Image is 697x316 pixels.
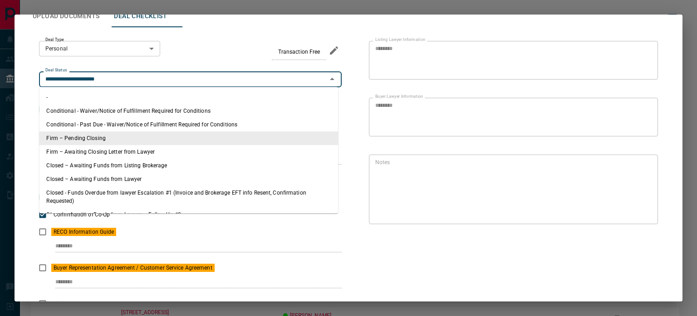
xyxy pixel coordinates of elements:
[45,37,64,43] label: Deal Type
[39,208,338,221] li: Closed – Awaiting Funds from Lawyer – Follow Up #2
[375,102,645,133] textarea: text field
[39,186,338,208] li: Closed - Funds Overdue from lawyer Escalation #1 (Invoice and Brokerage EFT info Resent, Confirma...
[39,145,338,159] li: Firm – Awaiting Closing Letter from Lawyer
[25,5,107,27] button: Upload Documents
[326,73,339,85] button: Close
[51,211,112,219] span: Confirmation of Co-Op
[39,104,338,118] li: Conditional - Waiver/Notice of Fulfillment Required for Conditions
[375,94,423,100] label: Buyer Lawyer Information
[39,172,338,186] li: Closed – Awaiting Funds from Lawyer
[51,300,146,308] span: Listing Agreement / MLS Data Sheet
[55,276,323,288] input: checklist input
[39,159,338,172] li: Closed – Awaiting Funds from Listing Brokerage
[39,131,338,145] li: Firm – Pending Closing
[39,118,338,131] li: Conditional - Past Due - Waiver/Notice of Fulfillment Required for Conditions
[51,228,116,236] span: RECO Information Guide
[375,37,425,43] label: Listing Lawyer Information
[375,159,648,221] textarea: text field
[375,45,645,76] textarea: text field
[51,264,215,272] span: Buyer Representation Agreement / Customer Service Agreement
[326,43,342,58] button: edit
[39,41,160,56] div: Personal
[39,90,338,104] li: -
[107,5,174,27] button: Deal Checklist
[55,241,323,252] input: checklist input
[45,67,67,73] label: Deal Status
